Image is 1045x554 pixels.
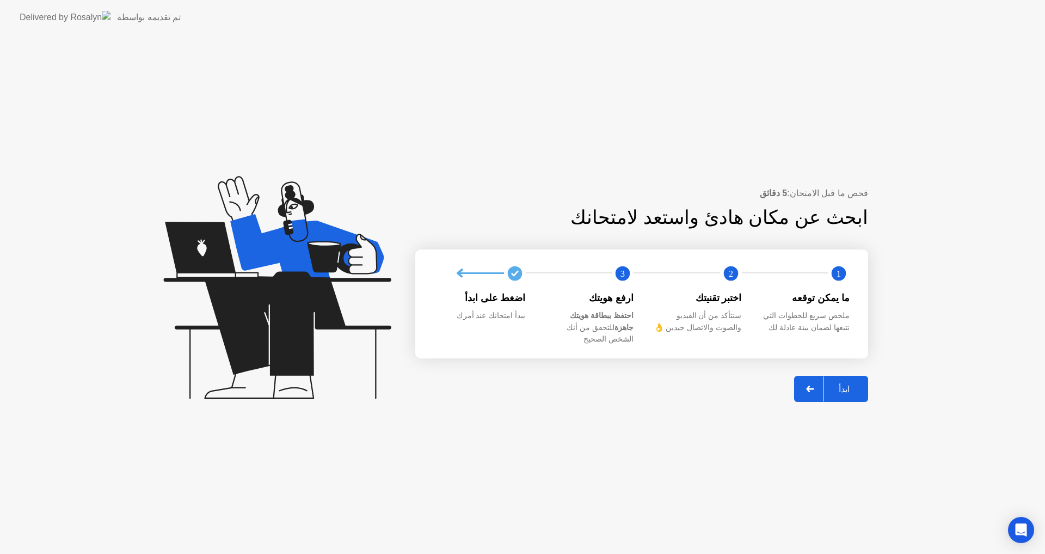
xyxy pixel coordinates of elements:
[620,268,625,278] text: 3
[759,291,850,305] div: ما يمكن توقعه
[570,311,634,332] b: احتفظ ببطاقة هويتك جاهزة
[759,310,850,333] div: ملخص سريع للخطوات التي نتبعها لضمان بيئة عادلة لك
[543,291,634,305] div: ارفع هويتك
[651,291,742,305] div: اختبر تقنيتك
[117,11,181,24] div: تم تقديمه بواسطة
[543,310,634,345] div: للتحقق من أنك الشخص الصحيح
[823,384,865,394] div: ابدأ
[20,11,110,23] img: Delivered by Rosalyn
[728,268,733,278] text: 2
[415,187,868,200] div: فحص ما قبل الامتحان:
[435,291,526,305] div: اضغط على ابدأ
[794,376,868,402] button: ابدأ
[651,310,742,333] div: سنتأكد من أن الفيديو والصوت والاتصال جيدين 👌
[485,203,869,232] div: ابحث عن مكان هادئ واستعد لامتحانك
[435,310,526,322] div: يبدأ امتحانك عند أمرك
[1008,517,1034,543] div: Open Intercom Messenger
[837,268,841,278] text: 1
[760,188,787,198] b: 5 دقائق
